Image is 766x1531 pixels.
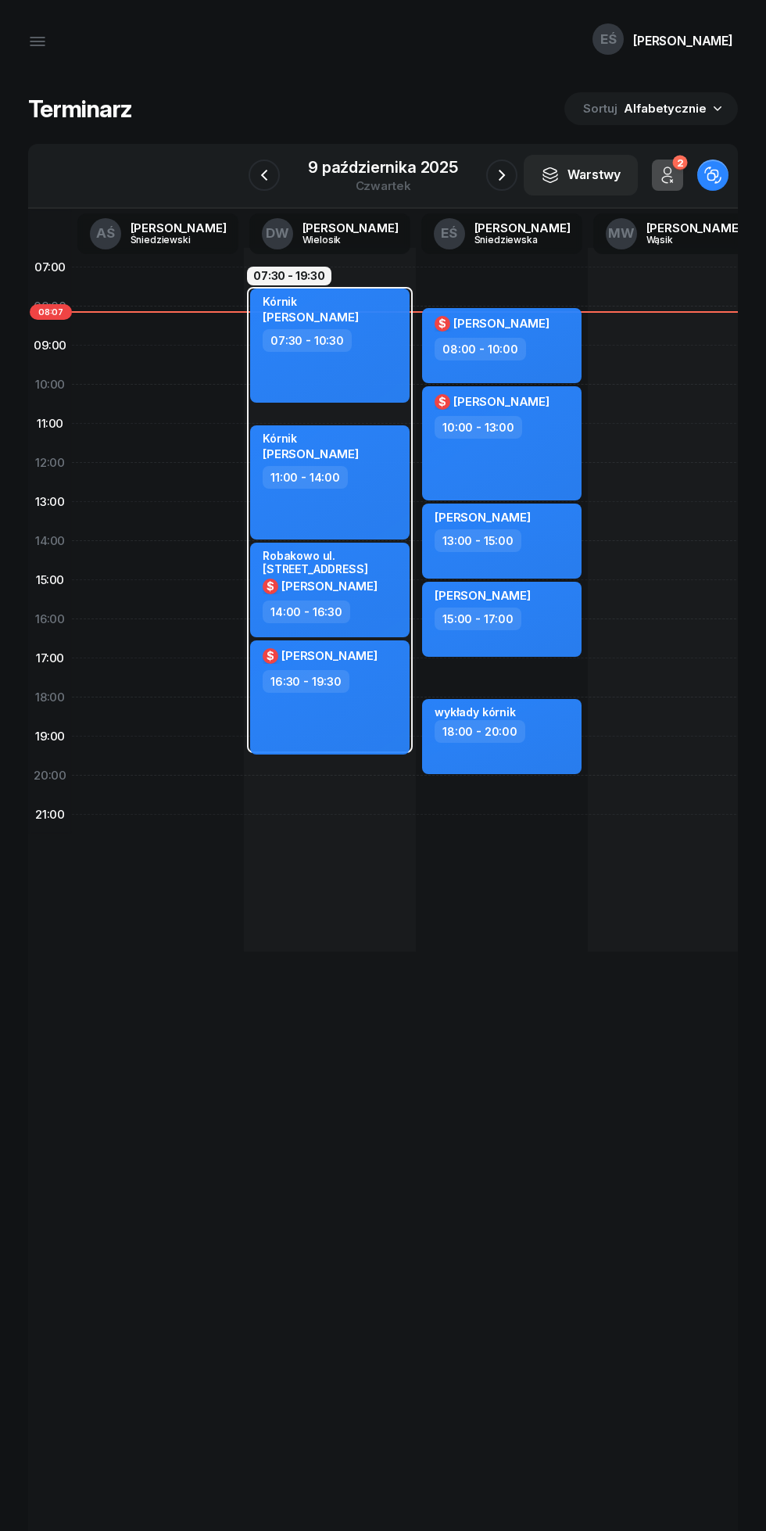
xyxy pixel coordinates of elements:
[77,213,239,254] a: AŚ[PERSON_NAME]Śniedziewski
[672,156,687,170] div: 2
[28,365,72,404] div: 10:00
[249,213,411,254] a: DW[PERSON_NAME]Wielosik
[600,33,617,46] span: EŚ
[435,416,522,439] div: 10:00 - 13:00
[524,155,638,195] button: Warstwy
[266,227,289,240] span: DW
[28,639,72,678] div: 17:00
[30,304,72,320] span: 08:07
[308,180,458,192] div: czwartek
[302,222,399,234] div: [PERSON_NAME]
[435,705,516,719] div: wykłady kórnik
[564,92,738,125] button: Sortuj Alfabetycznie
[263,601,350,623] div: 14:00 - 16:30
[267,581,274,592] span: $
[263,466,348,489] div: 11:00 - 14:00
[28,756,72,795] div: 20:00
[267,651,274,662] span: $
[28,443,72,482] div: 12:00
[281,579,378,593] span: [PERSON_NAME]
[263,295,359,308] div: Kórnik
[302,235,378,245] div: Wielosik
[633,34,733,47] div: [PERSON_NAME]
[593,213,755,254] a: MW[PERSON_NAME]Wąsik
[263,310,359,324] span: [PERSON_NAME]
[263,329,352,352] div: 07:30 - 10:30
[435,720,525,743] div: 18:00 - 20:00
[435,529,521,552] div: 13:00 - 15:00
[583,99,621,119] span: Sortuj
[435,510,531,525] span: [PERSON_NAME]
[474,235,549,245] div: Śniedziewska
[28,561,72,600] div: 15:00
[263,446,359,461] span: [PERSON_NAME]
[646,235,721,245] div: Wąsik
[435,588,531,603] span: [PERSON_NAME]
[28,248,72,287] div: 07:00
[28,95,132,123] h1: Terminarz
[421,213,583,254] a: EŚ[PERSON_NAME]Śniedziewska
[263,670,349,693] div: 16:30 - 19:30
[608,227,635,240] span: MW
[474,222,571,234] div: [PERSON_NAME]
[624,101,707,116] span: Alfabetycznie
[263,432,359,445] div: Kórnik
[131,222,227,234] div: [PERSON_NAME]
[28,287,72,326] div: 08:00
[131,235,206,245] div: Śniedziewski
[308,160,458,175] div: 9 października 2025
[28,678,72,717] div: 18:00
[28,326,72,365] div: 09:00
[28,482,72,522] div: 13:00
[28,522,72,561] div: 14:00
[438,396,446,407] span: $
[435,338,526,360] div: 08:00 - 10:00
[438,318,446,329] span: $
[453,316,549,331] span: [PERSON_NAME]
[281,648,378,663] span: [PERSON_NAME]
[646,222,743,234] div: [PERSON_NAME]
[28,404,72,443] div: 11:00
[441,227,457,240] span: EŚ
[453,394,549,409] span: [PERSON_NAME]
[652,160,683,191] button: 2
[28,717,72,756] div: 19:00
[435,608,521,630] div: 15:00 - 17:00
[96,227,115,240] span: AŚ
[541,165,621,185] div: Warstwy
[28,795,72,834] div: 21:00
[263,549,400,575] div: Robakowo ul. [STREET_ADDRESS]
[28,600,72,639] div: 16:00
